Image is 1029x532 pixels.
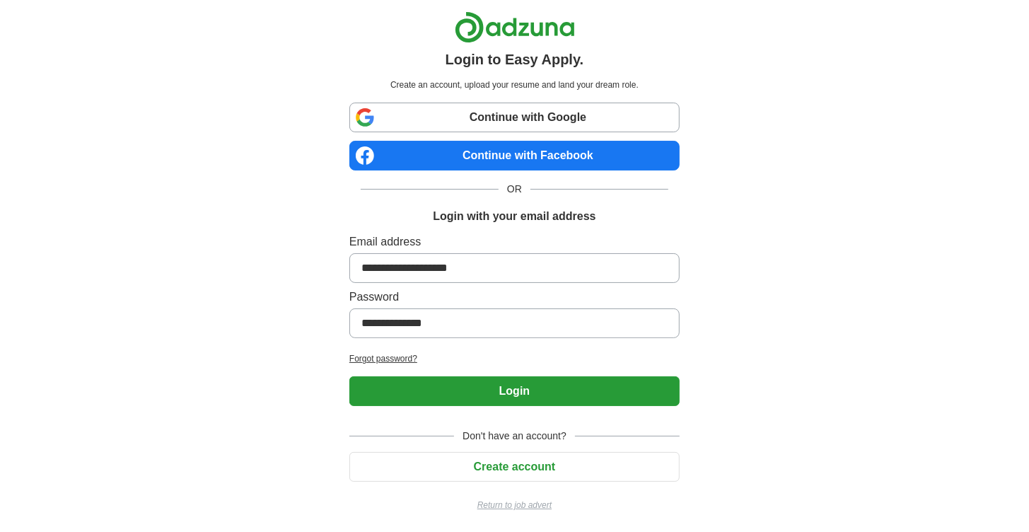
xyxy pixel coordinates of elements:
[454,429,575,444] span: Don't have an account?
[455,11,575,43] img: Adzuna logo
[349,103,680,132] a: Continue with Google
[349,352,680,365] a: Forgot password?
[349,141,680,170] a: Continue with Facebook
[349,452,680,482] button: Create account
[349,461,680,473] a: Create account
[349,233,680,250] label: Email address
[499,182,530,197] span: OR
[352,79,677,91] p: Create an account, upload your resume and land your dream role.
[446,49,584,70] h1: Login to Easy Apply.
[349,376,680,406] button: Login
[433,208,595,225] h1: Login with your email address
[349,289,680,306] label: Password
[349,499,680,511] a: Return to job advert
